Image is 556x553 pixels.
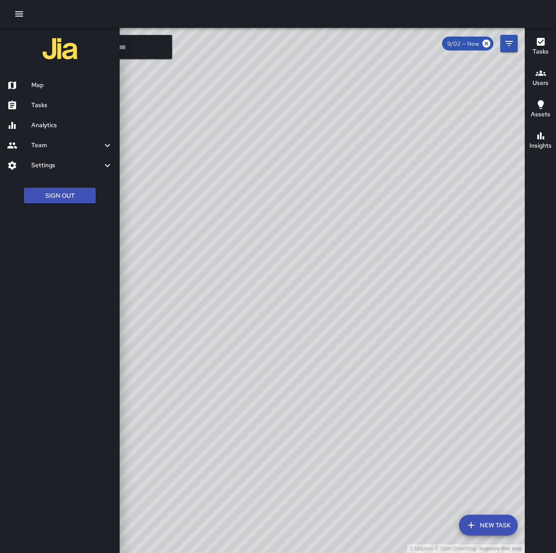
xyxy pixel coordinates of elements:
[31,161,102,170] h6: Settings
[24,188,96,204] button: Sign Out
[31,81,113,90] h6: Map
[31,141,102,150] h6: Team
[529,141,552,151] h6: Insights
[533,78,549,88] h6: Users
[459,515,518,536] button: New Task
[533,47,549,57] h6: Tasks
[531,110,550,119] h6: Assets
[43,31,77,66] img: jia-logo
[31,101,113,110] h6: Tasks
[31,121,113,130] h6: Analytics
